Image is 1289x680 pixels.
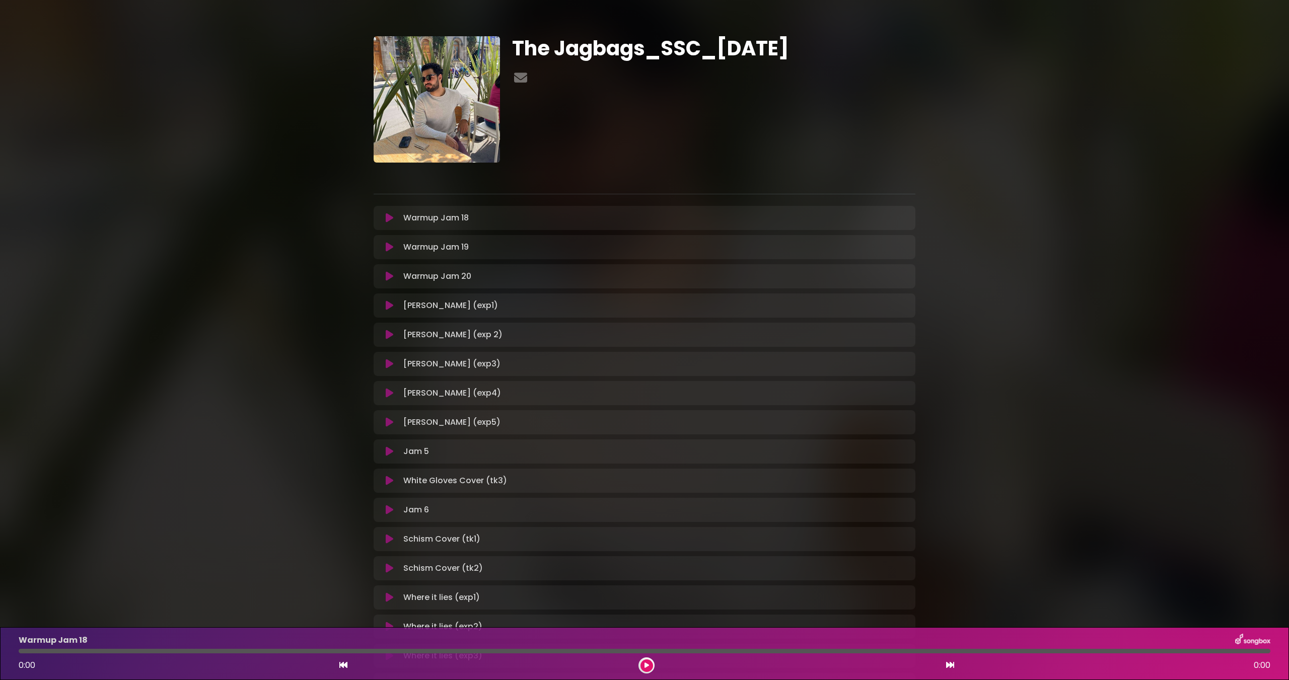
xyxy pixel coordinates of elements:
[403,416,500,428] p: [PERSON_NAME] (exp5)
[403,445,429,458] p: Jam 5
[403,387,501,399] p: [PERSON_NAME] (exp4)
[403,475,507,487] p: White Gloves Cover (tk3)
[403,241,469,253] p: Warmup Jam 19
[403,621,482,633] p: Where it lies (exp2)
[1254,659,1270,671] span: 0:00
[403,212,469,224] p: Warmup Jam 18
[403,358,500,370] p: [PERSON_NAME] (exp3)
[19,659,35,671] span: 0:00
[403,562,483,574] p: Schism Cover (tk2)
[403,299,498,312] p: [PERSON_NAME] (exp1)
[403,504,429,516] p: Jam 6
[403,329,503,341] p: [PERSON_NAME] (exp 2)
[1235,634,1270,647] img: songbox-logo-white.png
[374,36,500,163] img: L9AdhALcRZyFTGwQyqnd
[403,533,480,545] p: Schism Cover (tk1)
[512,36,915,60] h1: The Jagbags_SSC_[DATE]
[403,591,480,603] p: Where it lies (exp1)
[19,634,88,646] p: Warmup Jam 18
[403,270,471,282] p: Warmup Jam 20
